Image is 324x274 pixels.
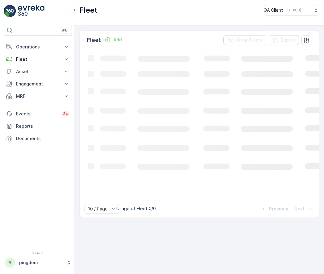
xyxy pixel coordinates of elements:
[4,256,72,269] button: PPpingdom
[16,68,60,75] p: Asset
[4,108,72,120] a: Events34
[4,251,72,255] span: v 1.47.3
[61,28,68,33] p: ⌘B
[16,44,60,50] p: Operations
[269,206,288,212] p: Previous
[4,120,72,132] a: Reports
[16,56,60,62] p: Fleet
[16,123,69,129] p: Reports
[87,36,101,44] p: Fleet
[113,37,122,43] p: Add
[19,259,63,266] p: pingdom
[79,5,98,15] p: Fleet
[4,65,72,78] button: Asset
[4,90,72,102] button: MRF
[4,78,72,90] button: Engagement
[269,35,299,45] button: Export
[223,35,266,45] button: Clear Filters
[102,36,124,44] button: Add
[264,7,283,13] p: QA Client
[116,205,156,212] p: Usage of Fleet : 0/0
[285,8,301,13] p: ( +03:00 )
[4,5,16,17] img: logo
[294,205,314,213] button: Next
[294,206,305,212] p: Next
[5,258,15,268] div: PP
[4,53,72,65] button: Fleet
[16,81,60,87] p: Engagement
[4,41,72,53] button: Operations
[16,93,60,99] p: MRF
[16,135,69,142] p: Documents
[16,111,58,117] p: Events
[260,205,289,213] button: Previous
[18,5,44,17] img: logo_light-DOdMpM7g.png
[264,5,319,15] button: QA Client(+03:00)
[281,37,295,43] p: Export
[4,132,72,145] a: Documents
[236,37,263,43] p: Clear Filters
[63,111,68,116] p: 34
